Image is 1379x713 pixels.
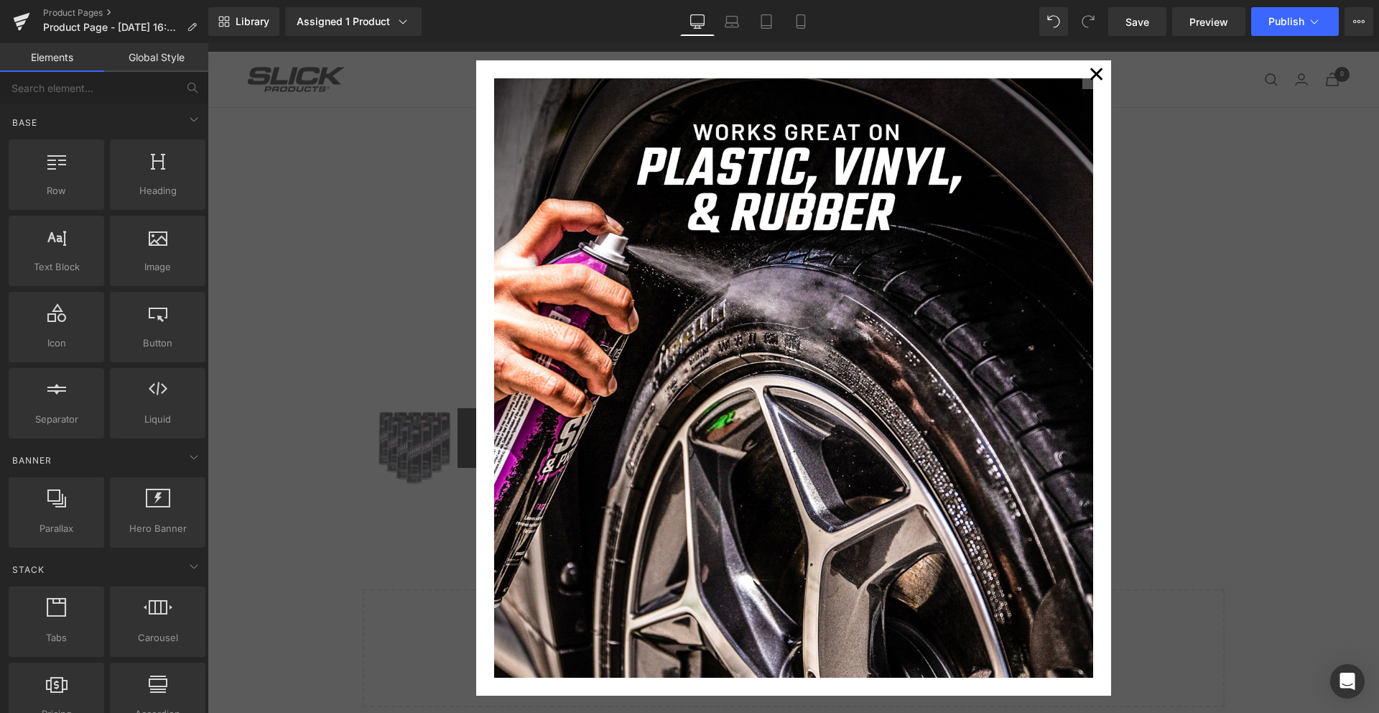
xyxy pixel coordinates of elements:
[114,183,201,198] span: Heading
[715,7,749,36] a: Laptop
[749,7,784,36] a: Tablet
[11,563,46,576] span: Stack
[114,630,201,645] span: Carousel
[784,7,818,36] a: Mobile
[13,412,100,427] span: Separator
[875,17,904,46] button: Close
[114,259,201,275] span: Image
[287,35,886,635] img: shine-2_2048x2048.jpg
[13,521,100,536] span: Parallax
[114,412,201,427] span: Liquid
[13,336,100,351] span: Icon
[13,630,100,645] span: Tabs
[1251,7,1339,36] button: Publish
[1172,7,1245,36] a: Preview
[1125,14,1149,29] span: Save
[1189,14,1228,29] span: Preview
[208,7,279,36] a: New Library
[13,259,100,275] span: Text Block
[1345,7,1373,36] button: More
[13,183,100,198] span: Row
[1074,7,1102,36] button: Redo
[11,454,53,467] span: Banner
[104,43,208,72] a: Global Style
[114,336,201,351] span: Button
[43,22,181,33] span: Product Page - [DATE] 16:56:08
[1330,664,1365,699] div: Open Intercom Messenger
[11,116,39,129] span: Base
[1268,16,1304,27] span: Publish
[43,7,208,19] a: Product Pages
[1039,7,1068,36] button: Undo
[114,521,201,536] span: Hero Banner
[236,15,269,28] span: Library
[297,14,410,29] div: Assigned 1 Product
[680,7,715,36] a: Desktop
